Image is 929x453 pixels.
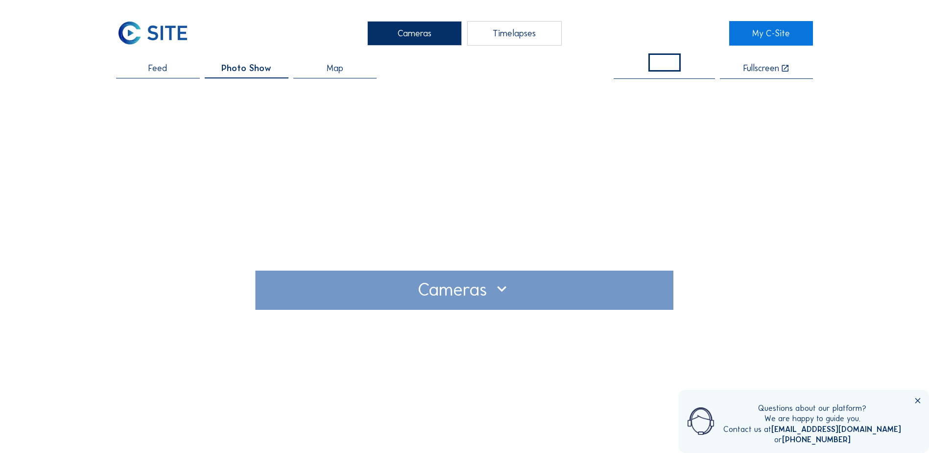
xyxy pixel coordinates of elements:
a: C-SITE Logo [116,21,200,46]
div: Questions about our platform? [723,403,901,413]
div: Contact us at [723,424,901,434]
img: C-SITE Logo [116,21,189,46]
span: Map [327,64,343,73]
img: operator [688,403,714,439]
div: We are happy to guide you. [723,413,901,424]
div: Timelapses [467,21,562,46]
div: or [723,434,901,445]
div: Cameras [367,21,462,46]
a: [EMAIL_ADDRESS][DOMAIN_NAME] [771,425,901,434]
span: Photo Show [221,64,271,73]
span: Feed [148,64,167,73]
a: [PHONE_NUMBER] [782,435,851,444]
a: My C-Site [729,21,813,46]
div: Fullscreen [743,64,779,73]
